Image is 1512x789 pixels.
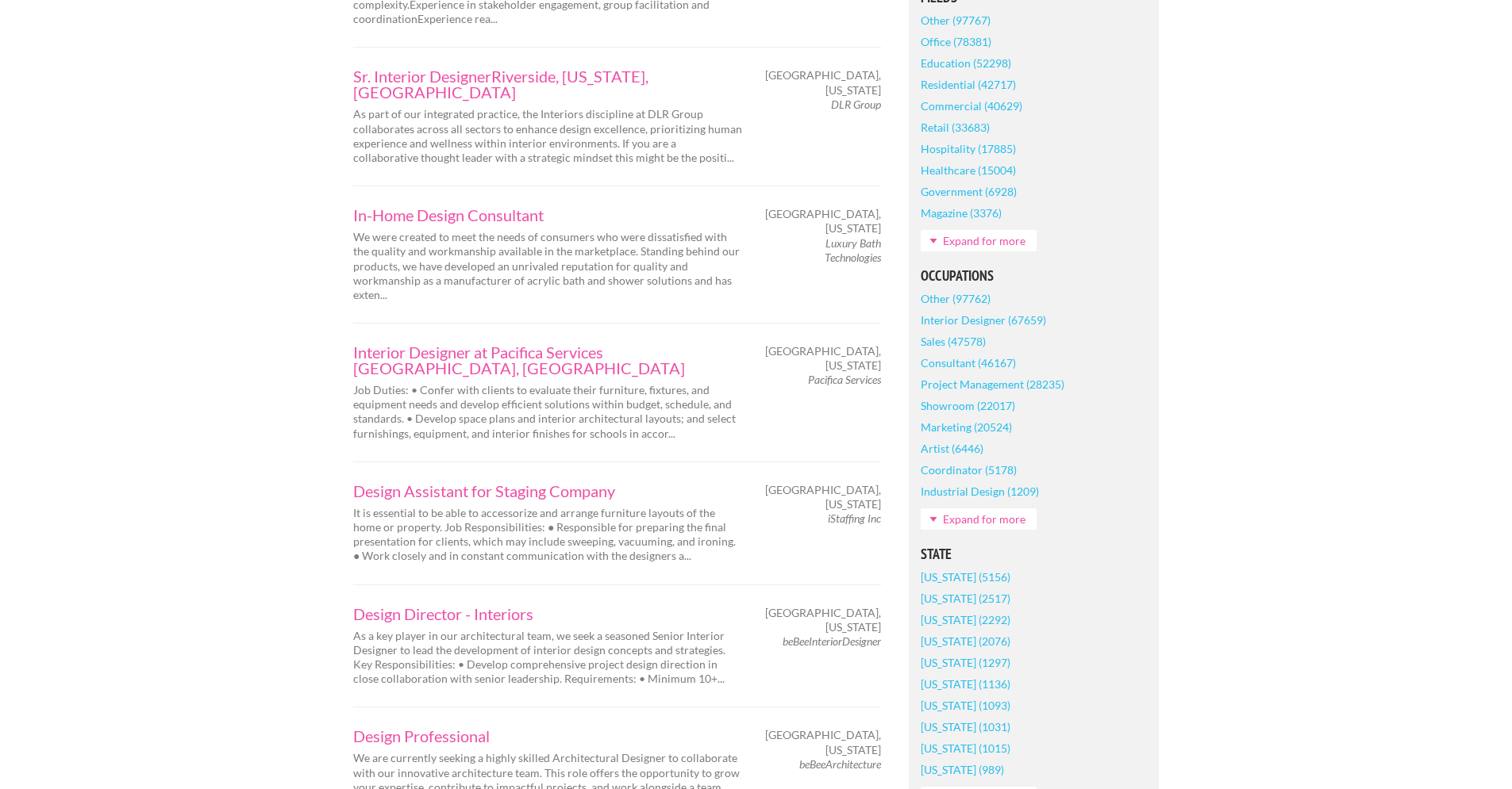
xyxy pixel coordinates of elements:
span: [GEOGRAPHIC_DATA], [US_STATE] [765,344,881,373]
p: As a key player in our architectural team, we seek a seasoned Senior Interior Designer to lead th... [353,629,742,687]
a: Hospitality (17885) [921,138,1016,159]
a: Healthcare (15004) [921,159,1016,181]
a: Commercial (40629) [921,95,1022,117]
a: [US_STATE] (5156) [921,566,1010,588]
h5: State [921,547,1147,561]
a: Industrial Design (1209) [921,481,1039,502]
a: In-Home Design Consultant [353,207,742,223]
em: Luxury Bath Technologies [825,236,881,264]
a: [US_STATE] (1093) [921,695,1010,716]
em: beBeeArchitecture [799,757,881,771]
a: Other (97767) [921,10,991,31]
a: [US_STATE] (1031) [921,716,1010,737]
a: Office (78381) [921,31,991,52]
a: Design Director - Interiors [353,606,742,622]
a: Coordinator (5178) [921,459,1017,481]
a: Marketing (20524) [921,416,1012,438]
a: [US_STATE] (2517) [921,588,1010,609]
a: [US_STATE] (1297) [921,652,1010,673]
a: Government (6928) [921,181,1017,202]
a: Magazine (3376) [921,202,1002,224]
span: [GEOGRAPHIC_DATA], [US_STATE] [765,207,881,236]
span: [GEOGRAPHIC_DATA], [US_STATE] [765,68,881,97]
a: [US_STATE] (989) [921,759,1004,780]
p: Job Duties: • Confer with clients to evaluate their furniture, fixtures, and equipment needs and ... [353,383,742,441]
a: [US_STATE] (2292) [921,609,1010,630]
p: We were created to meet the needs of consumers who were dissatisfied with the quality and workman... [353,230,742,302]
a: Interior Designer (67659) [921,309,1046,331]
a: [US_STATE] (1136) [921,673,1010,695]
em: Pacifica Services [808,373,881,386]
a: Retail (33683) [921,117,990,138]
a: Showroom (22017) [921,395,1015,416]
em: DLR Group [831,98,881,111]
a: [US_STATE] (1015) [921,737,1010,759]
span: [GEOGRAPHIC_DATA], [US_STATE] [765,728,881,756]
p: As part of our integrated practice, the Interiors discipline at DLR Group collaborates across all... [353,107,742,165]
a: Residential (42717) [921,74,1016,95]
a: Expand for more [921,508,1037,530]
a: Other (97762) [921,288,991,309]
a: Project Management (28235) [921,373,1064,395]
a: Artist (6446) [921,438,983,459]
span: [GEOGRAPHIC_DATA], [US_STATE] [765,483,881,511]
a: Design Professional [353,728,742,744]
a: Expand for more [921,230,1037,251]
a: Education (52298) [921,52,1011,74]
a: Design Assistant for Staging Company [353,483,742,499]
a: Sales (47578) [921,331,986,352]
em: iStaffing Inc [828,511,881,525]
em: beBeeInteriorDesigner [783,634,881,648]
span: [GEOGRAPHIC_DATA], [US_STATE] [765,606,881,634]
a: Consultant (46167) [921,352,1016,373]
a: Sr. Interior DesignerRiverside, [US_STATE], [GEOGRAPHIC_DATA] [353,68,742,100]
a: Interior Designer at Pacifica Services [GEOGRAPHIC_DATA], [GEOGRAPHIC_DATA] [353,344,742,376]
h5: Occupations [921,269,1147,283]
a: [US_STATE] (2076) [921,630,1010,652]
p: It is essential to be able to accessorize and arrange furniture layouts of the home or property. ... [353,506,742,564]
